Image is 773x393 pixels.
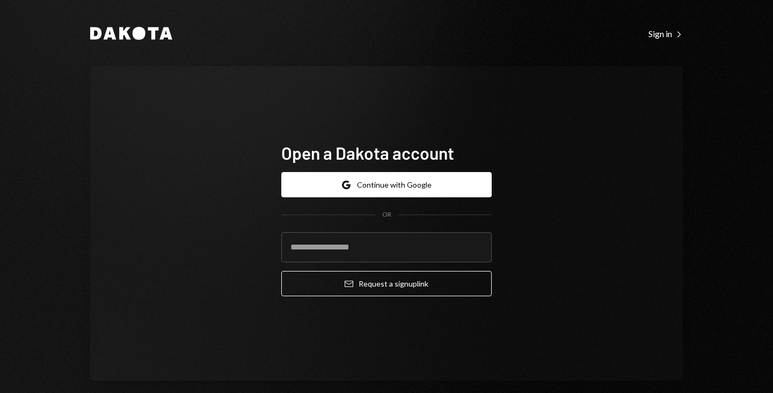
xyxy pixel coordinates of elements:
h1: Open a Dakota account [281,142,492,163]
button: Continue with Google [281,172,492,197]
div: OR [382,210,391,219]
a: Sign in [648,27,683,39]
button: Request a signuplink [281,271,492,296]
div: Sign in [648,28,683,39]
